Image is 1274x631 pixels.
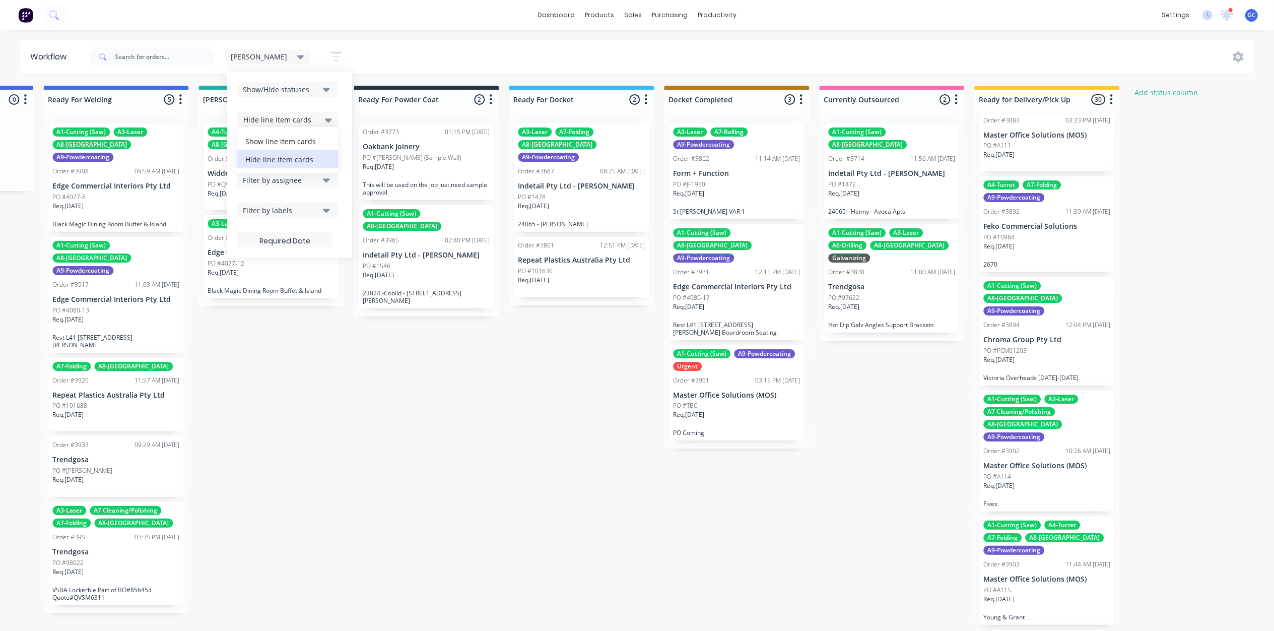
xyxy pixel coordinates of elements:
[135,533,179,542] div: 03:35 PM [DATE]
[647,8,693,23] div: purchasing
[673,283,800,291] p: Edge Commercial Interiors Pty Ltd
[983,395,1041,404] div: A1-Cutting (Saw)
[231,51,287,62] span: [PERSON_NAME]
[518,167,554,176] div: Order #3667
[18,8,33,23] img: Factory
[363,128,399,137] div: Order #3773
[979,391,1114,512] div: A1-Cutting (Saw)A3-LaserA7 Cleaning/PolishingA8-[GEOGRAPHIC_DATA]A9-PowdercoatingOrder #390210:26...
[52,128,110,137] div: A1-Cutting (Saw)
[755,268,800,277] div: 12:15 PM [DATE]
[983,193,1044,202] div: A9-Powdercoating
[828,268,864,277] div: Order #3838
[979,73,1114,172] div: Order #388303:33 PM [DATE]Master Office Solutions (MOS)PO #A111Req.[DATE]
[208,233,244,242] div: Order #3940
[518,140,596,149] div: A8-[GEOGRAPHIC_DATA]
[52,306,89,315] p: PO #4080-13
[983,116,1020,125] div: Order #3883
[979,176,1114,272] div: A4-TurretA7-FoldingA9-PowdercoatingOrder #389211:59 AM [DATE]Feko Commercial SolutionsPO #10984Re...
[824,123,959,219] div: A1-Cutting (Saw)A8-[GEOGRAPHIC_DATA]Order #371411:56 AM [DATE]Indetail Pty Ltd - [PERSON_NAME]PO ...
[983,150,1015,159] p: Req. [DATE]
[600,167,645,176] div: 08:25 AM [DATE]
[669,123,804,219] div: A3-LaserA7-RollingA9-PowdercoatingOrder #386211:14 AM [DATE]Form + FunctionPO #JF1930Req.[DATE]St...
[983,233,1015,242] p: PO #10984
[983,321,1020,330] div: Order #3894
[673,180,705,189] p: PO #JF1930
[983,575,1110,584] p: Master Office Solutions (MOS)
[363,262,390,271] p: PO #1546
[518,241,554,250] div: Order #3801
[208,154,244,163] div: Order #3783
[983,336,1110,344] p: Chroma Group Pty Ltd
[673,401,697,410] p: PO #TBC
[673,241,752,250] div: A8-[GEOGRAPHIC_DATA]
[363,222,441,231] div: A8-[GEOGRAPHIC_DATA]
[673,321,800,336] p: Rest L41 [STREET_ADDRESS][PERSON_NAME] Boardroom Seating
[52,519,91,528] div: A7-Folding
[673,302,704,311] p: Req. [DATE]
[828,189,859,198] p: Req. [DATE]
[52,362,91,371] div: A7-Folding
[983,281,1041,290] div: A1-Cutting (Saw)
[1044,395,1078,404] div: A3-Laser
[983,355,1015,364] p: Req. [DATE]
[445,128,490,137] div: 01:15 PM [DATE]
[669,345,804,441] div: A1-Cutting (Saw)A9-PowdercoatingUrgentOrder #396103:15 PM [DATE]Master Office Solutions (MOS)PO #...
[518,267,553,276] p: PO #101630
[828,321,955,329] p: Hot Dip Galv Angles Support Brackets
[52,334,179,349] p: Rest L41 [STREET_ADDRESS][PERSON_NAME]
[983,294,1062,303] div: A8-[GEOGRAPHIC_DATA]
[673,169,800,178] p: Form + Function
[983,533,1022,542] div: A7-Folding
[208,287,334,294] p: Black Magic Dining Room Buffet & Island
[983,462,1110,470] p: Master Office Solutions (MOS)
[983,180,1019,190] div: A4-Turret
[983,141,1011,150] p: PO #A111
[828,241,866,250] div: A6-Drilling
[1065,321,1110,330] div: 12:04 PM [DATE]
[52,558,84,567] p: PO #98022
[48,123,183,232] div: A1-Cutting (Saw)A3-LaserA8-[GEOGRAPHIC_DATA]A9-PowdercoatingOrder #390809:59 AM [DATE]Edge Commer...
[983,242,1015,251] p: Req. [DATE]
[983,613,1110,621] p: Young & Grant
[828,254,870,263] div: Galvanizing
[518,276,549,285] p: Req. [DATE]
[673,140,734,149] div: A9-Powdercoating
[673,349,730,358] div: A1-Cutting (Saw)
[135,280,179,289] div: 11:03 AM [DATE]
[514,237,649,297] div: Order #380112:51 PM [DATE]Repeat Plastics Australia Pty LtdPO #101630Req.[DATE]
[115,47,215,67] input: Search for orders...
[52,548,179,556] p: Trendgosa
[208,268,239,277] p: Req. [DATE]
[52,193,86,202] p: PO #4077-8
[52,475,84,484] p: Req. [DATE]
[518,128,552,137] div: A3-Laser
[983,500,1110,508] p: Fivex
[208,140,286,149] div: A8-[GEOGRAPHIC_DATA]
[983,131,1110,140] p: Master Office Solutions (MOS)
[208,259,244,268] p: PO #4077-12
[673,228,730,237] div: A1-Cutting (Saw)
[135,376,179,385] div: 11:57 AM [DATE]
[52,254,131,263] div: A8-[GEOGRAPHIC_DATA]
[870,241,949,250] div: A8-[GEOGRAPHIC_DATA]
[983,407,1055,416] div: A7 Cleaning/Polishing
[52,376,89,385] div: Order #3920
[518,193,546,202] p: PO #1478
[983,261,1110,268] p: 2670
[983,481,1015,490] p: Req. [DATE]
[52,220,179,228] p: Black Magic Dining Room Buffet & Island
[30,51,72,63] div: Workflow
[693,8,742,23] div: productivity
[910,154,955,163] div: 11:56 AM [DATE]
[755,376,800,385] div: 03:15 PM [DATE]
[518,153,579,162] div: A9-Powdercoating
[555,128,593,137] div: A7-Folding
[204,215,339,298] div: A3-LaserOrder #394011:53 AM [DATE]Edge Commercial Interiors Pty LtdPO #4077-12Req.[DATE]Black Mag...
[52,266,113,275] div: A9-Powdercoating
[1025,533,1104,542] div: A8-[GEOGRAPHIC_DATA]
[673,410,704,419] p: Req. [DATE]
[983,222,1110,231] p: Feko Commercial Solutions
[580,8,619,23] div: products
[48,358,183,432] div: A7-FoldingA8-[GEOGRAPHIC_DATA]Order #392011:57 AM [DATE]Repeat Plastics Australia Pty LtdPO #1016...
[1247,11,1256,20] span: GC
